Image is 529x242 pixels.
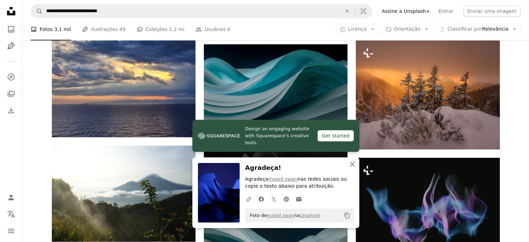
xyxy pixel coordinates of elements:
[336,24,378,35] button: Licença
[448,26,482,32] span: Classificar por
[245,163,354,173] h3: Agradeça!
[31,5,43,18] button: Pesquise na Unsplash
[4,39,18,53] a: Ilustrações
[52,190,195,197] a: uma vista de uma montanha coberta de nevoeiro
[463,6,521,17] button: Enviar uma imagem
[378,6,434,17] a: Assine a Unsplash+
[52,80,195,86] a: um grande corpo de água sob um céu nublado
[198,131,240,141] img: file-1606177908946-d1eed1cbe4f5image
[267,213,294,218] a: majed swan
[448,26,508,33] span: Relevância
[267,192,280,206] a: Compartilhar no Twitter
[318,130,354,141] div: Get started
[4,103,18,117] a: Histórico de downloads
[52,29,195,137] img: um grande corpo de água sob um céu nublado
[4,87,18,101] a: Coleções
[204,82,347,88] a: uma pintura de uma onda azul em um fundo preto
[247,210,320,221] span: Foto de na
[137,18,185,40] a: Coleções 1,2 mi
[355,5,372,18] button: Pesquisa visual
[299,213,320,218] a: Unsplash
[119,25,126,33] span: 49
[341,210,353,221] button: Copiar para a área de transferência
[195,18,230,40] a: Usuários 0
[227,25,230,33] span: 0
[4,224,18,238] button: Menu
[356,202,499,209] a: uma imagem desfocada de fumaça azul e roxa em um fundo preto
[82,18,125,40] a: Ilustrações 49
[4,207,18,221] button: Idioma
[280,192,292,206] a: Compartilhar no Pinterest
[4,190,18,204] a: Entrar / Cadastrar-se
[255,192,267,206] a: Compartilhar no Facebook
[292,192,305,206] a: Compartilhar por e-mail
[435,24,521,35] button: Classificar porRelevância
[245,176,354,190] p: Agradeça nas redes sociais ou copie o texto abaixo para atribuição.
[4,22,18,36] a: Fotos
[382,24,433,35] button: Orientação
[434,6,457,17] a: Entrar
[348,26,366,32] span: Licença
[268,176,297,182] a: majed swan
[245,125,312,146] span: Design an engaging website with Squarespace’s creative tools.
[356,40,499,149] img: O sol está se pondo sobre uma montanha nevada
[192,120,359,152] a: Design an engaging website with Squarespace’s creative tools.Get started
[4,4,18,19] a: Início — Unsplash
[339,5,355,18] button: Limpar
[31,4,372,18] form: Pesquise conteúdo visual em todo o site
[356,92,499,98] a: O sol está se pondo sobre uma montanha nevada
[52,146,195,241] img: uma vista de uma montanha coberta de nevoeiro
[169,25,184,33] span: 1,2 mi
[4,70,18,84] a: Explorar
[394,26,420,32] span: Orientação
[204,44,347,126] img: uma pintura de uma onda azul em um fundo preto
